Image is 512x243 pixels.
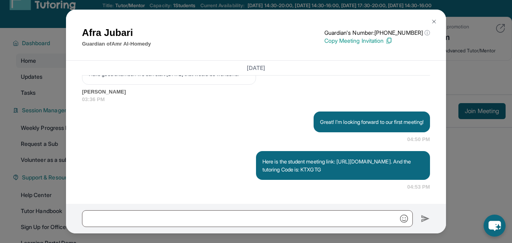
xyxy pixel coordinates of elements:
[431,18,437,25] img: Close Icon
[320,118,424,126] p: Great! I'm looking forward to our first meeting!
[484,215,506,237] button: chat-button
[262,157,424,173] p: Here is the student meeting link: [URL][DOMAIN_NAME]. And the tutoring Code is: KTXGTG
[407,183,430,191] span: 04:53 PM
[385,37,392,44] img: Copy Icon
[421,214,430,223] img: Send icon
[324,29,430,37] p: Guardian's Number: [PHONE_NUMBER]
[324,37,430,45] p: Copy Meeting Invitation
[407,135,430,143] span: 04:50 PM
[82,88,430,96] span: [PERSON_NAME]
[82,64,430,72] h3: [DATE]
[82,40,151,48] p: Guardian of Amr Al-Homedy
[82,26,151,40] h1: Afra Jubari
[424,29,430,37] span: ⓘ
[82,96,430,104] span: 03:36 PM
[400,215,408,223] img: Emoji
